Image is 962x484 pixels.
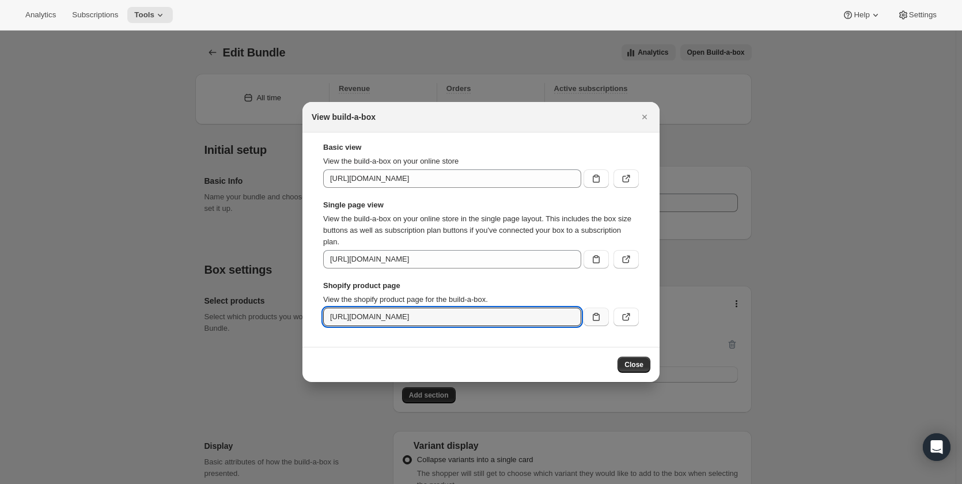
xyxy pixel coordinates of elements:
[312,111,376,123] h2: View build-a-box
[25,10,56,20] span: Analytics
[18,7,63,23] button: Analytics
[323,199,639,211] strong: Single page view
[909,10,937,20] span: Settings
[891,7,944,23] button: Settings
[624,360,643,369] span: Close
[323,280,639,292] strong: Shopify product page
[323,213,639,248] p: View the build-a-box on your online store in the single page layout. This includes the box size b...
[637,109,653,125] button: Close
[618,357,650,373] button: Close
[835,7,888,23] button: Help
[134,10,154,20] span: Tools
[923,433,950,461] div: Open Intercom Messenger
[323,294,639,305] p: View the shopify product page for the build-a-box.
[72,10,118,20] span: Subscriptions
[323,142,639,153] strong: Basic view
[854,10,869,20] span: Help
[65,7,125,23] button: Subscriptions
[127,7,173,23] button: Tools
[323,156,639,167] p: View the build-a-box on your online store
